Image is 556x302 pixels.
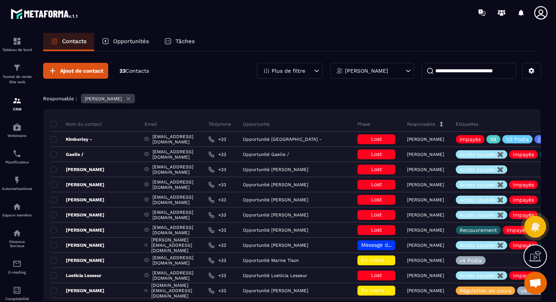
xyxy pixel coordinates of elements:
p: Téléphone [208,121,231,127]
span: Lost [371,212,382,218]
p: [PERSON_NAME] [407,288,444,293]
p: Étiquettes [456,121,478,127]
a: +33 [208,151,226,157]
img: automations [12,176,22,185]
p: 23 [120,67,149,75]
img: social-network [12,229,22,238]
p: Automatisations [2,187,32,191]
p: [PERSON_NAME] [51,288,104,294]
p: [PERSON_NAME] [407,243,444,248]
p: Opportunité [GEOGRAPHIC_DATA] - [243,137,321,142]
p: Nom du contact [51,121,102,127]
p: Opportunité [PERSON_NAME] [243,197,308,202]
p: V3 Podia [506,137,529,142]
p: Webinaire [2,134,32,138]
a: +33 [208,136,226,142]
p: [PERSON_NAME] [407,212,444,218]
p: Opportunité Gaelle / [243,152,289,157]
span: Lost [371,181,382,187]
p: Opportunité [PERSON_NAME] [243,288,308,293]
p: X8 [490,137,497,142]
img: formation [12,37,22,46]
p: Opportunité [243,121,270,127]
a: Tâches [157,33,202,51]
p: CRM [2,107,32,111]
p: [PERSON_NAME] [51,197,104,203]
p: [PERSON_NAME] [51,227,104,233]
p: Accès coupés ✖️ [460,152,503,157]
p: Accès coupés ✖️ [460,243,503,248]
img: scheduler [12,149,22,158]
p: Responsable : [43,96,77,101]
p: Impayés [460,137,481,142]
img: formation [12,96,22,105]
p: Tunnel de vente Site web [2,74,32,85]
a: formationformationTunnel de vente Site web [2,58,32,90]
a: automationsautomationsAutomatisations [2,170,32,196]
button: Ajout de contact [43,63,108,79]
p: Responsable [407,121,435,127]
span: Lost [371,136,382,142]
span: Message de bienvenue [361,242,420,248]
a: social-networksocial-networkRéseaux Sociaux [2,223,32,254]
p: Tâches [175,38,195,45]
p: E-mailing [2,270,32,274]
p: Espace membre [2,213,32,217]
p: Opportunité [PERSON_NAME] [243,167,308,172]
p: Impayés [513,273,534,278]
p: Opportunité [PERSON_NAME] [243,243,308,248]
p: Opportunité [PERSON_NAME] [243,212,308,218]
p: Opportunité Loeticia Lesseur [243,273,307,278]
p: [PERSON_NAME] [407,258,444,263]
p: [PERSON_NAME] [51,182,104,188]
p: [PERSON_NAME] [407,152,444,157]
a: Opportunités [94,33,157,51]
img: formation [12,63,22,72]
p: Impayés [513,152,534,157]
p: [PERSON_NAME] [51,257,104,263]
p: Loeticia Lesseur [51,272,101,279]
img: logo [11,7,79,20]
p: Réseaux Sociaux [2,240,32,248]
p: Plus de filtre [272,68,305,73]
p: [PERSON_NAME] [407,197,444,202]
div: Ouvrir le chat [524,272,547,294]
p: v4 Podia [460,258,482,263]
p: [PERSON_NAME] [51,212,104,218]
span: Ajout de contact [60,67,103,75]
span: Contacts [126,68,149,74]
img: automations [12,202,22,211]
p: Recouvrement [460,227,497,233]
p: Accès coupés ✖️ [460,197,503,202]
span: Lost [371,166,382,172]
a: +33 [208,227,226,233]
p: [PERSON_NAME] [51,167,104,173]
p: Kimberley - [51,136,92,142]
img: email [12,259,22,268]
span: En cours de régularisation [361,287,430,293]
p: Phase [357,121,370,127]
p: Contacts [62,38,87,45]
p: Accès coupés ✖️ [460,212,503,218]
span: En cours de régularisation [361,257,430,263]
p: Opportunités [113,38,149,45]
img: accountant [12,286,22,295]
p: Planificateur [2,160,32,164]
a: +33 [208,167,226,173]
a: emailemailE-mailing [2,254,32,280]
p: [PERSON_NAME] [85,96,122,101]
p: Impayés [513,182,534,187]
p: [PERSON_NAME] [407,137,444,142]
a: +33 [208,257,226,263]
a: automationsautomationsEspace membre [2,196,32,223]
p: Email [144,121,157,127]
p: [PERSON_NAME] [407,273,444,278]
p: Régulation en cours [460,288,511,293]
p: [PERSON_NAME] [407,182,444,187]
span: Lost [371,272,382,278]
p: Impayés [513,212,534,218]
a: +33 [208,288,226,294]
p: Opportunité Marine Tison [243,258,299,263]
a: automationsautomationsWebinaire [2,117,32,143]
a: formationformationTableau de bord [2,31,32,58]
